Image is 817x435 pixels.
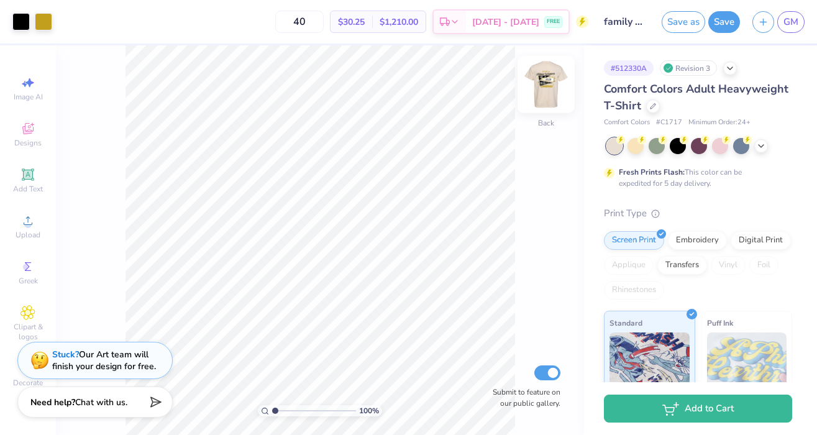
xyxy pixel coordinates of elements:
[656,117,682,128] span: # C1717
[472,16,539,29] span: [DATE] - [DATE]
[595,9,655,34] input: Untitled Design
[275,11,324,33] input: – –
[547,17,560,26] span: FREE
[604,281,664,300] div: Rhinestones
[707,332,787,395] img: Puff Ink
[604,60,654,76] div: # 512330A
[52,349,156,372] div: Our Art team will finish your design for free.
[13,378,43,388] span: Decorate
[609,316,642,329] span: Standard
[75,396,127,408] span: Chat with us.
[604,117,650,128] span: Comfort Colors
[604,395,792,423] button: Add to Cart
[660,60,717,76] div: Revision 3
[688,117,751,128] span: Minimum Order: 24 +
[604,231,664,250] div: Screen Print
[16,230,40,240] span: Upload
[609,332,690,395] img: Standard
[668,231,727,250] div: Embroidery
[604,256,654,275] div: Applique
[711,256,746,275] div: Vinyl
[708,11,740,33] button: Save
[13,184,43,194] span: Add Text
[619,167,772,189] div: This color can be expedited for 5 day delivery.
[662,11,705,33] button: Save as
[14,138,42,148] span: Designs
[14,92,43,102] span: Image AI
[783,15,798,29] span: GM
[749,256,778,275] div: Foil
[619,167,685,177] strong: Fresh Prints Flash:
[30,396,75,408] strong: Need help?
[19,276,38,286] span: Greek
[359,405,379,416] span: 100 %
[707,316,733,329] span: Puff Ink
[52,349,79,360] strong: Stuck?
[6,322,50,342] span: Clipart & logos
[538,117,554,129] div: Back
[486,387,560,409] label: Submit to feature on our public gallery.
[521,60,571,109] img: Back
[731,231,791,250] div: Digital Print
[604,81,788,113] span: Comfort Colors Adult Heavyweight T-Shirt
[604,206,792,221] div: Print Type
[657,256,707,275] div: Transfers
[777,11,805,33] a: GM
[380,16,418,29] span: $1,210.00
[338,16,365,29] span: $30.25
